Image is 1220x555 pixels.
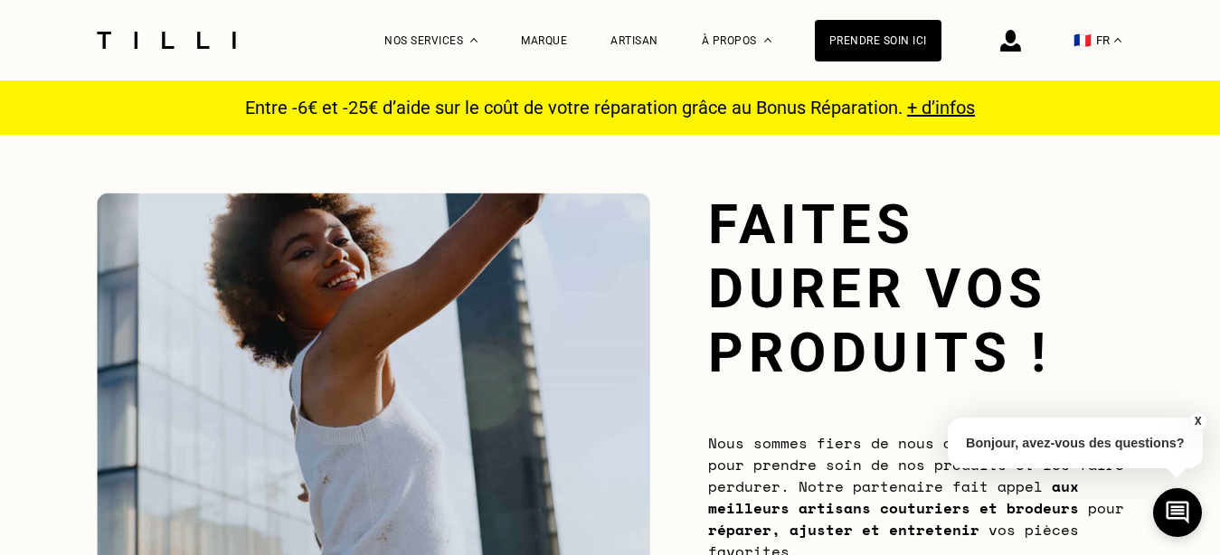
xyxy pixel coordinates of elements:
[90,32,242,49] img: Logo du service de couturière Tilli
[708,193,1124,385] h1: Faites durer vos produits !
[764,38,771,42] img: Menu déroulant à propos
[948,418,1203,468] p: Bonjour, avez-vous des questions?
[470,38,478,42] img: Menu déroulant
[815,20,941,61] a: Prendre soin ici
[1114,38,1121,42] img: menu déroulant
[708,519,979,541] b: réparer, ajuster et entretenir
[907,97,975,118] a: + d’infos
[1073,32,1092,49] span: 🇫🇷
[234,97,986,118] p: Entre -6€ et -25€ d’aide sur le coût de votre réparation grâce au Bonus Réparation.
[708,475,1079,519] b: aux meilleurs artisans couturiers et brodeurs
[610,34,658,47] a: Artisan
[521,34,567,47] a: Marque
[1000,30,1021,52] img: icône connexion
[1188,411,1206,431] button: X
